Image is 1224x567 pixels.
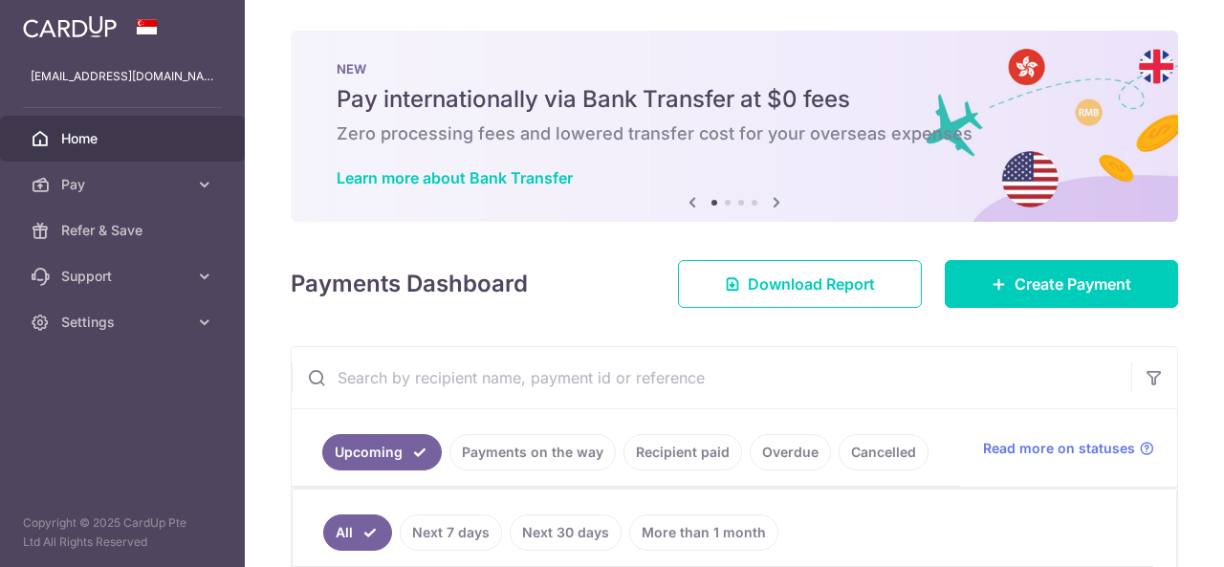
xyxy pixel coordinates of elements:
h5: Pay internationally via Bank Transfer at $0 fees [337,84,1132,115]
p: [EMAIL_ADDRESS][DOMAIN_NAME] [31,67,214,86]
a: Learn more about Bank Transfer [337,168,573,187]
a: Recipient paid [623,434,742,470]
a: Cancelled [839,434,929,470]
a: More than 1 month [629,514,778,551]
img: Bank transfer banner [291,31,1178,222]
img: CardUp [23,15,117,38]
span: Create Payment [1015,273,1131,295]
span: Support [61,267,187,286]
a: Overdue [750,434,831,470]
span: Home [61,129,187,148]
a: Create Payment [945,260,1178,308]
a: Upcoming [322,434,442,470]
h6: Zero processing fees and lowered transfer cost for your overseas expenses [337,122,1132,145]
input: Search by recipient name, payment id or reference [292,347,1131,408]
a: Next 30 days [510,514,622,551]
p: NEW [337,61,1132,76]
a: Read more on statuses [983,439,1154,458]
span: Read more on statuses [983,439,1135,458]
a: All [323,514,392,551]
span: Download Report [748,273,875,295]
a: Next 7 days [400,514,502,551]
span: Pay [61,175,187,194]
span: Refer & Save [61,221,187,240]
a: Payments on the way [449,434,616,470]
h4: Payments Dashboard [291,267,528,301]
span: Settings [61,313,187,332]
a: Download Report [678,260,922,308]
